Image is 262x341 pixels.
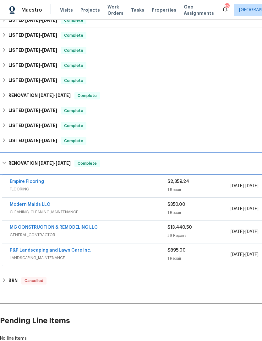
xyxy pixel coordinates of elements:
h6: LISTED [8,32,57,39]
a: MG CONSTRUCTION & REMODELING LLC [10,225,98,230]
span: Projects [80,7,100,13]
span: [DATE] [42,108,57,113]
h6: RENOVATION [8,92,71,99]
a: Modern Maids LLC [10,202,50,207]
span: - [25,48,57,52]
span: Tasks [131,8,144,12]
span: - [39,161,71,165]
div: 29 Repairs [167,232,231,239]
span: $2,359.24 [167,179,189,184]
span: [DATE] [42,78,57,83]
span: [DATE] [245,207,259,211]
span: GENERAL_CONTRACTOR [10,232,167,238]
span: [DATE] [42,33,57,37]
span: [DATE] [25,123,40,128]
span: [DATE] [42,123,57,128]
span: Complete [62,17,86,24]
span: [DATE] [42,63,57,67]
span: [DATE] [25,108,40,113]
span: [DATE] [25,63,40,67]
span: Complete [62,138,86,144]
span: CLEANING, CLEANING_MAINTENANCE [10,209,167,215]
span: [DATE] [42,48,57,52]
a: Empire Flooring [10,179,44,184]
span: LANDSCAPING_MAINTENANCE [10,255,167,261]
h6: LISTED [8,17,57,24]
span: [DATE] [42,18,57,22]
span: - [25,18,57,22]
span: [DATE] [39,93,54,98]
h6: LISTED [8,62,57,69]
a: P&P Landscaping and Lawn Care Inc. [10,248,91,253]
span: Complete [75,93,99,99]
span: - [231,229,259,235]
span: - [25,78,57,83]
div: 52 [225,4,229,10]
span: [DATE] [231,230,244,234]
h6: LISTED [8,137,57,145]
span: [DATE] [25,48,40,52]
h6: LISTED [8,77,57,84]
span: $13,440.50 [167,225,192,230]
div: 1 Repair [167,187,231,193]
span: - [39,93,71,98]
span: Maestro [21,7,42,13]
h6: LISTED [8,122,57,130]
span: [DATE] [231,207,244,211]
h6: BRN [8,277,18,285]
span: [DATE] [231,184,244,188]
span: [DATE] [245,230,259,234]
h6: LISTED [8,47,57,54]
span: [DATE] [56,93,71,98]
span: - [231,206,259,212]
span: [DATE] [25,78,40,83]
span: Complete [62,32,86,39]
span: [DATE] [25,138,40,143]
span: Complete [62,123,86,129]
span: - [25,63,57,67]
span: Geo Assignments [184,4,214,16]
span: [DATE] [231,253,244,257]
span: - [25,123,57,128]
span: Complete [62,77,86,84]
span: - [25,138,57,143]
span: FLOORING [10,186,167,192]
span: Complete [62,108,86,114]
span: [DATE] [39,161,54,165]
span: - [25,108,57,113]
span: Complete [75,160,99,167]
span: $350.00 [167,202,185,207]
span: [DATE] [245,253,259,257]
h6: RENOVATION [8,160,71,167]
div: 1 Repair [167,255,231,262]
span: - [231,252,259,258]
div: 1 Repair [167,210,231,216]
span: Work Orders [107,4,123,16]
span: [DATE] [56,161,71,165]
span: [DATE] [25,18,40,22]
h6: LISTED [8,107,57,115]
span: [DATE] [25,33,40,37]
span: Visits [60,7,73,13]
span: [DATE] [245,184,259,188]
span: $895.00 [167,248,186,253]
span: [DATE] [42,138,57,143]
span: Properties [152,7,176,13]
span: Complete [62,62,86,69]
span: - [231,183,259,189]
span: Cancelled [22,278,46,284]
span: Complete [62,47,86,54]
span: - [25,33,57,37]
